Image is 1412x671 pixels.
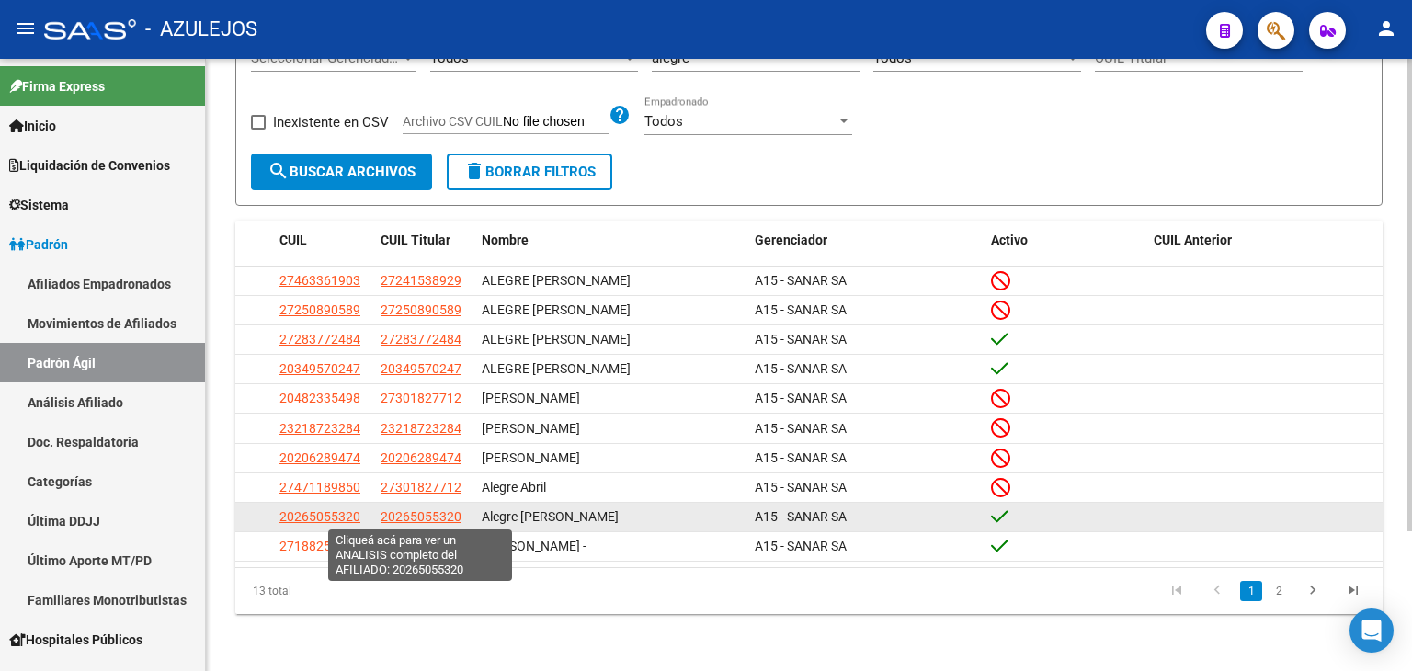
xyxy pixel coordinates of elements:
span: Todos [644,113,683,130]
span: 27188257939 [279,539,360,553]
span: 27301827712 [381,480,461,495]
span: Archivo CSV CUIL [403,114,503,129]
span: 20206289474 [381,450,461,465]
mat-icon: help [609,104,631,126]
span: A15 - SANAR SA [755,509,847,524]
span: 20482335498 [279,391,360,405]
span: CUIL Anterior [1154,233,1232,247]
span: A15 - SANAR SA [755,273,847,288]
span: Hospitales Públicos [9,630,142,650]
span: Gerenciador [755,233,827,247]
span: ALEGRE [PERSON_NAME] [482,302,631,317]
span: CUIL Titular [381,233,450,247]
div: 13 total [235,568,461,614]
datatable-header-cell: Gerenciador [747,221,984,260]
span: 27250890589 [279,302,360,317]
button: Buscar Archivos [251,154,432,190]
li: page 2 [1265,575,1292,607]
span: Borrar Filtros [463,164,596,180]
span: [PERSON_NAME] - [482,539,586,553]
mat-icon: menu [15,17,37,40]
span: ALEGRE [PERSON_NAME] [482,273,631,288]
span: 27463361903 [279,273,360,288]
button: Borrar Filtros [447,154,612,190]
span: Sistema [9,195,69,215]
span: 27283772484 [381,332,461,347]
span: 23218723284 [279,421,360,436]
span: Activo [991,233,1028,247]
div: Open Intercom Messenger [1349,608,1394,653]
span: Buscar Archivos [268,164,416,180]
span: [PERSON_NAME] [482,421,580,436]
span: 20265055320 [279,509,360,524]
span: Nombre [482,233,529,247]
a: go to next page [1295,581,1330,601]
span: Alegre Abril [482,480,546,495]
span: ALEGRE [PERSON_NAME] [482,361,631,376]
datatable-header-cell: Activo [984,221,1146,260]
span: Padrón [9,234,68,255]
span: A15 - SANAR SA [755,332,847,347]
span: 27250890589 [381,302,461,317]
mat-icon: search [268,160,290,182]
span: Inicio [9,116,56,136]
span: [PERSON_NAME] [482,450,580,465]
span: A15 - SANAR SA [755,539,847,553]
datatable-header-cell: CUIL [272,221,373,260]
input: Archivo CSV CUIL [503,114,609,131]
span: Liquidación de Convenios [9,155,170,176]
datatable-header-cell: CUIL Anterior [1146,221,1383,260]
span: A15 - SANAR SA [755,361,847,376]
mat-icon: delete [463,160,485,182]
span: 20349570247 [279,361,360,376]
span: A15 - SANAR SA [755,480,847,495]
mat-icon: person [1375,17,1397,40]
span: [PERSON_NAME] [482,391,580,405]
span: A15 - SANAR SA [755,391,847,405]
a: go to last page [1336,581,1371,601]
span: 20265055320 [381,509,461,524]
span: 27471189850 [279,480,360,495]
span: 27301827712 [381,391,461,405]
span: CUIL [279,233,307,247]
a: go to previous page [1200,581,1235,601]
span: 23218723284 [381,421,461,436]
datatable-header-cell: Nombre [474,221,747,260]
a: go to first page [1159,581,1194,601]
span: ALEGRE [PERSON_NAME] [482,332,631,347]
span: 20349570247 [381,361,461,376]
span: - AZULEJOS [145,9,257,50]
datatable-header-cell: CUIL Titular [373,221,474,260]
li: page 1 [1237,575,1265,607]
span: 27241538929 [381,273,461,288]
span: Firma Express [9,76,105,97]
a: 1 [1240,581,1262,601]
span: A15 - SANAR SA [755,450,847,465]
span: 20206289474 [279,450,360,465]
span: 27283772484 [279,332,360,347]
span: Alegre [PERSON_NAME] - [482,509,625,524]
span: A15 - SANAR SA [755,302,847,317]
a: 2 [1268,581,1290,601]
span: Inexistente en CSV [273,111,389,133]
span: 27188257939 [381,539,461,553]
span: A15 - SANAR SA [755,421,847,436]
